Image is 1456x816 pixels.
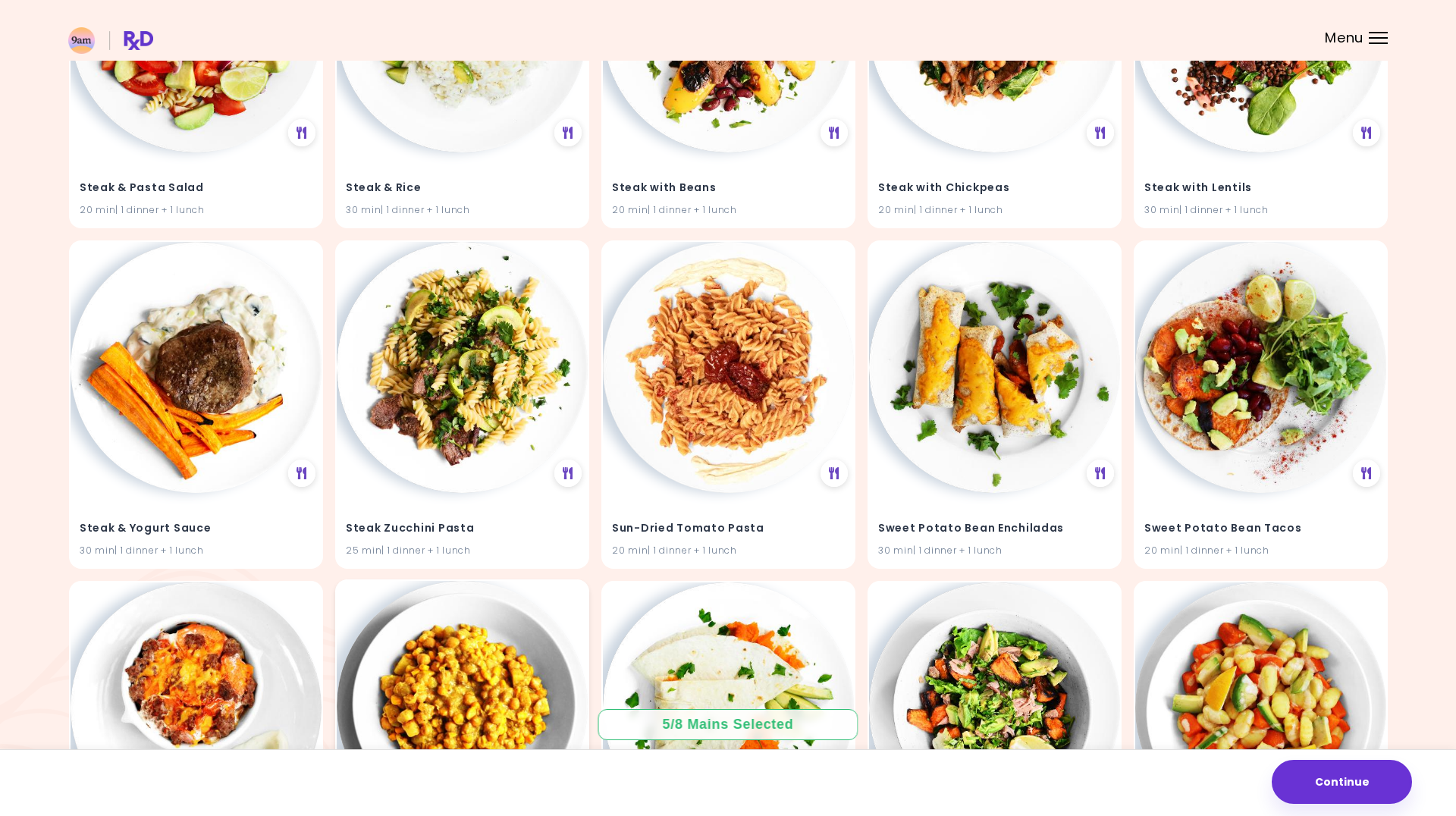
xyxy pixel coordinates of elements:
h4: Steak & Pasta Salad [80,176,312,200]
h4: Sun-Dried Tomato Pasta [612,516,845,541]
div: See Meal Plan [554,460,582,487]
h4: Steak & Rice [346,176,579,200]
div: 20 min | 1 dinner + 1 lunch [1144,543,1377,557]
div: 20 min | 1 dinner + 1 lunch [80,203,312,218]
div: 25 min | 1 dinner + 1 lunch [346,543,579,557]
h4: Sweet Potato Bean Tacos [1144,516,1377,541]
span: Menu [1325,31,1363,45]
h4: Steak with Chickpeas [878,176,1111,200]
img: RxDiet [68,27,153,54]
div: 30 min | 1 dinner + 1 lunch [346,203,579,218]
h4: Sweet Potato Bean Enchiladas [878,516,1111,541]
h4: Steak with Lentils [1144,176,1377,200]
div: 20 min | 1 dinner + 1 lunch [878,203,1111,218]
h4: Steak with Beans [612,176,845,200]
div: 20 min | 1 dinner + 1 lunch [612,543,845,557]
div: 20 min | 1 dinner + 1 lunch [612,203,845,218]
button: Continue [1272,760,1412,804]
div: 30 min | 1 dinner + 1 lunch [1144,203,1377,218]
h4: Steak Zucchini Pasta [346,516,579,541]
div: 30 min | 1 dinner + 1 lunch [80,543,312,557]
div: 30 min | 1 dinner + 1 lunch [878,543,1111,557]
div: See Meal Plan [1353,119,1380,146]
div: 5 / 8 Mains Selected [651,715,805,734]
div: See Meal Plan [1087,119,1114,146]
div: See Meal Plan [554,119,582,146]
h4: Steak & Yogurt Sauce [80,516,312,541]
div: See Meal Plan [821,119,848,146]
div: See Meal Plan [1353,460,1380,487]
div: See Meal Plan [1087,460,1114,487]
div: See Meal Plan [821,460,848,487]
div: See Meal Plan [288,119,315,146]
div: See Meal Plan [288,460,315,487]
